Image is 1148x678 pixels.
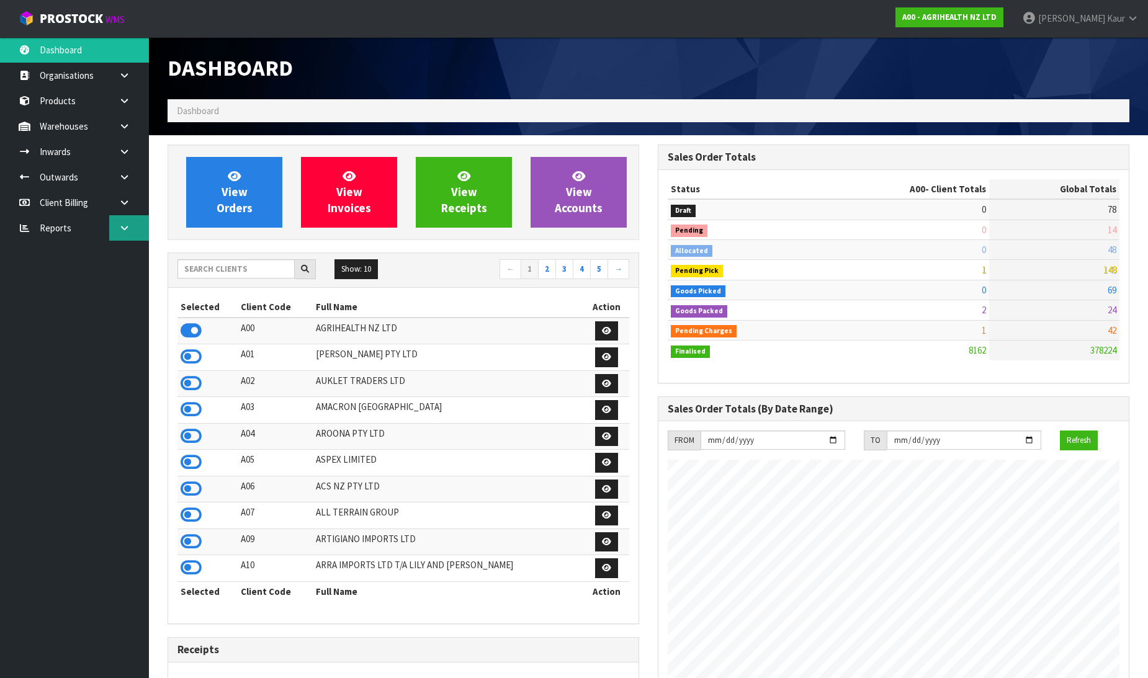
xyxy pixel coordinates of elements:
span: Goods Picked [671,285,725,298]
h3: Sales Order Totals [668,151,1119,163]
span: Dashboard [177,105,219,117]
th: - Client Totals [817,179,989,199]
div: FROM [668,430,701,450]
th: Selected [177,297,238,317]
h3: Receipts [177,644,629,656]
td: AROONA PTY LTD [313,423,584,450]
nav: Page navigation [413,259,629,281]
span: Kaur [1107,12,1125,24]
th: Full Name [313,581,584,601]
th: Status [668,179,817,199]
a: 1 [521,259,539,279]
span: 0 [982,224,986,236]
td: A04 [238,423,313,450]
span: 69 [1108,284,1116,296]
span: Draft [671,205,696,217]
td: [PERSON_NAME] PTY LTD [313,344,584,371]
span: Finalised [671,346,710,358]
span: 2 [982,304,986,316]
td: A09 [238,529,313,555]
a: 4 [573,259,591,279]
td: AMACRON [GEOGRAPHIC_DATA] [313,397,584,424]
a: 5 [590,259,608,279]
a: ViewAccounts [531,157,627,228]
span: 24 [1108,304,1116,316]
td: A10 [238,555,313,582]
h3: Sales Order Totals (By Date Range) [668,403,1119,415]
span: 1 [982,324,986,336]
a: 3 [555,259,573,279]
span: Pending Pick [671,265,723,277]
th: Global Totals [989,179,1119,199]
a: 2 [538,259,556,279]
a: ViewInvoices [301,157,397,228]
span: 0 [982,203,986,215]
span: 42 [1108,324,1116,336]
span: 14 [1108,224,1116,236]
td: A07 [238,502,313,529]
a: ViewReceipts [416,157,512,228]
td: A01 [238,344,313,371]
span: View Accounts [555,169,603,215]
a: A00 - AGRIHEALTH NZ LTD [895,7,1003,27]
input: Search clients [177,259,295,279]
span: Pending [671,225,707,237]
span: Goods Packed [671,305,727,318]
span: 0 [982,244,986,256]
span: Allocated [671,245,712,257]
span: View Orders [217,169,253,215]
span: Pending Charges [671,325,737,337]
span: ProStock [40,11,103,27]
th: Full Name [313,297,584,317]
td: A02 [238,370,313,397]
strong: A00 - AGRIHEALTH NZ LTD [902,12,997,22]
button: Show: 10 [334,259,378,279]
td: ACS NZ PTY LTD [313,476,584,502]
th: Client Code [238,297,313,317]
span: View Invoices [328,169,371,215]
span: A00 [910,183,925,195]
span: 48 [1108,244,1116,256]
span: 78 [1108,203,1116,215]
small: WMS [105,14,125,25]
td: AUKLET TRADERS LTD [313,370,584,397]
img: cube-alt.png [19,11,34,26]
a: ViewOrders [186,157,282,228]
span: 148 [1103,264,1116,275]
th: Client Code [238,581,313,601]
th: Action [584,297,629,317]
td: A03 [238,397,313,424]
button: Refresh [1060,430,1098,450]
span: 0 [982,284,986,296]
td: A05 [238,450,313,476]
td: ASPEX LIMITED [313,450,584,476]
th: Selected [177,581,238,601]
td: AGRIHEALTH NZ LTD [313,318,584,344]
span: 378224 [1090,344,1116,356]
a: → [608,259,629,279]
td: ARTIGIANO IMPORTS LTD [313,529,584,555]
th: Action [584,581,629,601]
td: ARRA IMPORTS LTD T/A LILY AND [PERSON_NAME] [313,555,584,582]
span: View Receipts [441,169,487,215]
a: ← [500,259,521,279]
span: 1 [982,264,986,275]
div: TO [864,430,887,450]
td: A00 [238,318,313,344]
span: Dashboard [168,54,293,82]
td: A06 [238,476,313,502]
span: [PERSON_NAME] [1038,12,1105,24]
td: ALL TERRAIN GROUP [313,502,584,529]
span: 8162 [969,344,986,356]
